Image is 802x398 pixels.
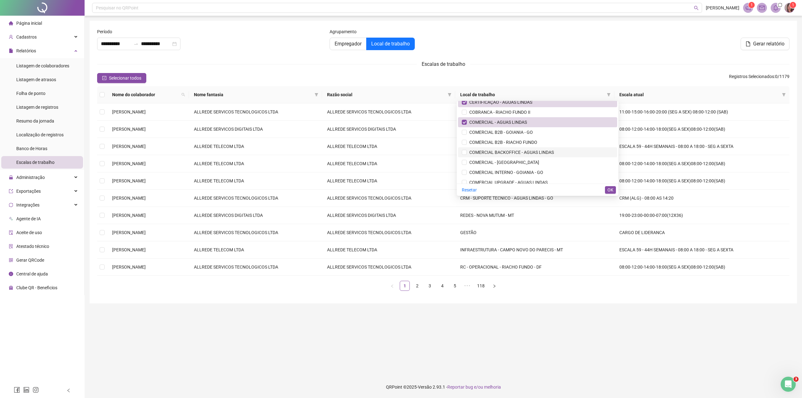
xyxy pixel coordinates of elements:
[614,138,789,155] td: ESCALA 59 - 44H SEMANAIS - 08:00 A 18:00 - SEG A SEXTA
[16,230,42,235] span: Aceite de uso
[607,186,613,193] span: OK
[455,224,614,241] td: GESTÃO
[189,190,322,207] td: ALLREDE SERVICOS TECNOLOGICOS LTDA
[387,281,397,291] li: Página anterior
[109,75,141,81] span: Selecionar todos
[330,28,357,35] span: Agrupamento
[781,90,787,99] span: filter
[467,110,530,115] span: COBRANCA - RIACHO FUNDO II
[489,281,499,291] li: Próxima página
[16,189,41,194] span: Exportações
[794,377,799,382] span: 3
[619,91,779,98] span: Escala atual
[97,28,112,35] span: Período
[605,186,616,194] button: OK
[467,140,537,145] span: COMERCIAL B2B - RIACHO FUNDO
[9,244,13,249] span: solution
[614,103,789,121] td: 11:00-15:00-16:00-20:00 (SEG A SEX) 08:00-12:00 (SAB)
[16,258,44,263] span: Gerar QRCode
[729,73,789,83] span: : 0 / 1179
[9,35,13,39] span: user-add
[782,93,786,97] span: filter
[112,109,146,114] span: [PERSON_NAME]
[23,387,29,393] span: linkedin
[614,121,789,138] td: 08:00-12:00-14:00-18:00(SEG A SEX)08:00-12:00(SAB)
[748,2,755,8] sup: 1
[400,281,409,291] a: 1
[112,178,146,183] span: [PERSON_NAME]
[785,3,794,13] img: 77053
[97,73,146,83] button: Selecionar todos
[462,186,477,193] span: Resetar
[322,259,455,276] td: ALLREDE SERVICOS TECNOLOGICOS LTDA
[745,5,751,11] span: notification
[467,100,532,105] span: CERTIFICAÇÃO - AGUAS LINDAS
[102,76,107,80] span: check-square
[9,21,13,25] span: home
[16,244,49,249] span: Atestado técnico
[16,146,47,151] span: Banco de Horas
[450,281,460,291] a: 5
[455,138,614,155] td: INFRAESTRUTURA - DIAMANTINO - MT
[489,281,499,291] button: right
[33,387,39,393] span: instagram
[467,130,533,135] span: COMERCIAL B2B - GOIANIA - GO
[467,170,543,175] span: COMERCIAL INTERNO - GOIANIA - GO
[14,387,20,393] span: facebook
[194,91,312,98] span: Nome fantasia
[16,34,37,39] span: Cadastros
[9,175,13,180] span: lock
[390,284,394,288] span: left
[455,241,614,259] td: INFRAESTRUTURA - CAMPO NOVO DO PARECIS - MT
[418,385,432,390] span: Versão
[322,155,455,172] td: ALLREDE TELECOM LTDA
[189,103,322,121] td: ALLREDE SERVICOS TECNOLOGICOS LTDA
[112,213,146,218] span: [PERSON_NAME]
[371,41,410,47] span: Local de trabalho
[16,118,54,123] span: Resumo da jornada
[16,271,48,276] span: Central de ajuda
[614,190,789,207] td: CRM (ALG) - 08:00 AS 14:20
[322,121,455,138] td: ALLREDE SERVICOS DIGITAIS LTDA
[746,41,751,46] span: file
[189,138,322,155] td: ALLREDE TELECOM LTDA
[112,161,146,166] span: [PERSON_NAME]
[614,155,789,172] td: 08:00-12:00-14:00-18:00(SEG A SEX)08:00-12:00(SAB)
[16,48,36,53] span: Relatórios
[387,281,397,291] button: left
[315,93,318,97] span: filter
[9,258,13,262] span: qrcode
[16,202,39,207] span: Integrações
[459,186,479,194] button: Resetar
[741,38,789,50] button: Gerar relatório
[455,172,614,190] td: SERVICOS GERAIS - [GEOGRAPHIC_DATA]
[9,285,13,290] span: gift
[425,281,435,291] a: 3
[189,224,322,241] td: ALLREDE SERVICOS TECNOLOGICOS LTDA
[614,241,789,259] td: ESCALA 59 - 44H SEMANAIS - 08:00 A 18:00 - SEG A SEXTA
[181,93,185,97] span: search
[455,259,614,276] td: RC - OPERACIONAL - RIACHO FUNDO - DF
[112,91,179,98] span: Nome do colaborador
[792,3,794,7] span: 1
[467,150,554,155] span: COMERCIAL BACKOFFICE - AGUAS LINDAS
[413,281,422,291] a: 2
[16,63,69,68] span: Listagem de colaboradores
[729,74,774,79] span: Registros Selecionados
[447,385,501,390] span: Reportar bug e/ou melhoria
[180,90,186,99] span: search
[189,207,322,224] td: ALLREDE SERVICOS DIGITAIS LTDA
[614,207,789,224] td: 19:00-23:00-00:00-07:00(12X36)
[694,6,699,10] span: search
[9,230,13,235] span: audit
[16,285,57,290] span: Clube QR - Beneficios
[313,90,320,99] span: filter
[475,281,487,291] li: 118
[9,272,13,276] span: info-circle
[16,77,56,82] span: Listagem de atrasos
[455,103,614,121] td: SUPORTE - AGUAS LINDAS
[455,207,614,224] td: REDES - NOVA MUTUM - MT
[455,155,614,172] td: SERVICOS GERAIS - UNAI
